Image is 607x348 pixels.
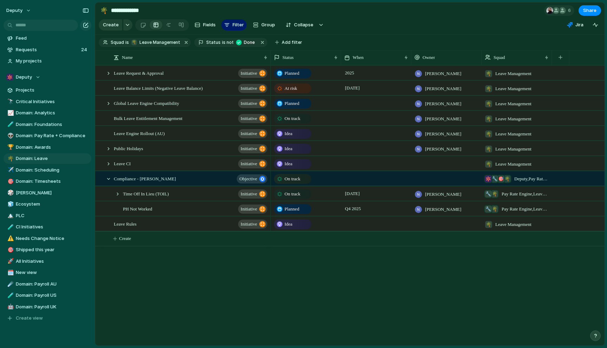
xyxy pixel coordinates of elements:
span: initiative [241,68,257,78]
span: [PERSON_NAME] [425,85,461,92]
button: initiative [238,69,267,78]
div: 🤖 [7,303,12,311]
div: 🌴 [485,161,492,168]
span: Squad [494,54,505,61]
a: 🗓️New view [4,267,91,278]
span: 6 [568,7,573,14]
div: 🎲 [7,189,12,197]
div: 🔭 [7,98,12,106]
div: 🏆 [7,143,12,151]
button: Share [579,5,601,16]
span: Leave Management [495,221,531,228]
a: 📈Domain: Analytics [4,108,91,118]
span: Collapse [294,21,313,28]
a: My projects [4,56,91,66]
button: isnot [221,39,235,46]
span: Leave Management [495,100,531,107]
span: Idea [285,130,292,137]
button: ⚠️ [6,235,13,242]
button: initiative [238,114,267,123]
button: ☄️ [6,281,13,288]
div: 🌴 [485,146,492,153]
span: Leave CI [114,159,131,167]
div: 🔧 [491,175,498,182]
span: [PERSON_NAME] [425,100,461,107]
span: [PERSON_NAME] [425,191,461,198]
button: Filter [221,19,247,31]
button: 📈 [6,109,13,116]
span: 2025 [343,69,356,77]
button: deputy [3,5,35,16]
span: [PERSON_NAME] [425,146,461,153]
span: Fields [203,21,216,28]
button: 🌴 [6,155,13,162]
button: 🎲 [6,189,13,196]
a: 🏔️PLC [4,210,91,221]
span: Domain: Pay Rate + Compliance [16,132,89,139]
button: Deputy [4,72,91,82]
a: 🧪CI Initiatives [4,222,91,232]
span: On track [285,115,300,122]
button: Group [249,19,279,31]
div: 🎲[PERSON_NAME] [4,188,91,198]
div: 🎯 [7,178,12,186]
span: Deputy , Pay Rate Engine , Scheduling , Leave Management [514,175,549,182]
span: Time Off In Lieu (TOIL) [123,189,169,198]
span: [PERSON_NAME] [425,115,461,122]
span: Shipped this year [16,246,89,253]
span: When [353,54,364,61]
span: [PERSON_NAME] [16,189,89,196]
div: 🧪 [7,120,12,128]
span: Status [282,54,294,61]
span: Group [261,21,275,28]
div: 🌴 [491,206,498,213]
button: initiative [238,84,267,93]
span: Needs Change Notice [16,235,89,242]
span: PLC [16,212,89,219]
span: [PERSON_NAME] [425,206,461,213]
button: 🎯 [6,246,13,253]
div: 🏔️ [7,212,12,220]
span: Leave Engine Rollout (AU) [114,129,165,137]
button: initiative [238,129,267,138]
div: 👽Domain: Pay Rate + Compliance [4,130,91,141]
button: 🤖 [6,303,13,310]
span: New view [16,269,89,276]
div: 👽 [7,132,12,140]
span: initiative [241,189,257,199]
a: 🤖Domain: Payroll UK [4,302,91,312]
span: Name [122,54,133,61]
span: On track [285,175,300,182]
span: Domain: Payroll UK [16,303,89,310]
button: 🚀 [6,258,13,265]
span: All Initiatives [16,258,89,265]
div: 🌴 [7,155,12,163]
span: Domain: Leave [16,155,89,162]
span: Domain: Timesheets [16,178,89,185]
button: 🎯 [6,178,13,185]
div: ✈️Domain: Scheduling [4,165,91,175]
div: 🌴 [504,175,511,182]
span: Leave Balance Limits (Negative Leave Balance) [114,84,203,92]
span: Owner [423,54,435,61]
span: Domain: Payroll US [16,292,89,299]
div: 🎯Shipped this year [4,245,91,255]
span: Requests [16,46,79,53]
span: Critical Initiatives [16,98,89,105]
div: 🧪Domain: Payroll US [4,290,91,301]
span: Planned [285,100,299,107]
span: Planned [285,70,299,77]
span: initiative [241,204,257,214]
div: 🌴 [485,115,492,122]
div: 🔧 [485,190,492,198]
span: 24 [81,46,89,53]
button: 🏔️ [6,212,13,219]
span: Idea [285,221,292,228]
button: ✈️ [6,167,13,174]
div: 🌴 [485,221,492,228]
div: 🎯 [497,175,504,182]
a: 🎯Domain: Timesheets [4,176,91,187]
span: Create view [16,315,43,322]
a: 🧪Domain: Foundations [4,119,91,130]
